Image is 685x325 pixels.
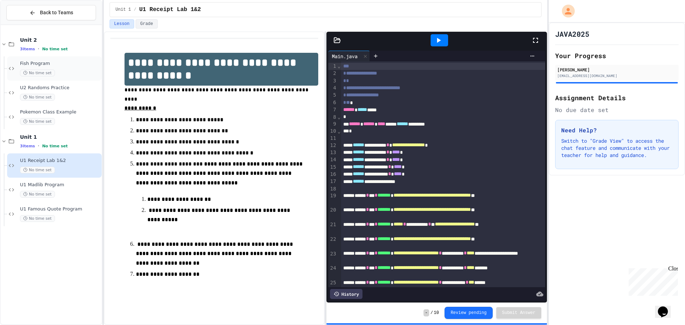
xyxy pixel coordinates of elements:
div: 3 [328,77,337,85]
div: 16 [328,171,337,178]
span: / [134,7,136,12]
span: No time set [20,94,55,101]
h3: Need Help? [561,126,673,134]
div: 23 [328,250,337,265]
div: 11 [328,135,337,142]
div: 4 [328,85,337,92]
div: My Account [554,3,577,19]
button: Submit Answer [496,307,541,319]
button: Review pending [445,307,493,319]
span: Fold line [337,63,341,69]
span: U1 Madlib Program [20,182,100,188]
span: Back to Teams [40,9,73,16]
span: Fold line [337,114,341,120]
span: U1 Famous Quote Program [20,206,100,212]
span: No time set [20,167,55,173]
button: Lesson [110,19,134,29]
h2: Your Progress [555,51,679,61]
div: 10 [328,128,337,135]
span: U1 Receipt Lab 1&2 [20,158,100,164]
iframe: chat widget [626,265,678,296]
div: 8 [328,114,337,121]
span: No time set [20,215,55,222]
span: Pokemon Class Example [20,109,100,115]
span: • [38,46,39,52]
span: No time set [20,191,55,198]
span: • [38,143,39,149]
div: [PERSON_NAME] [557,66,676,73]
span: Unit 1 [20,134,100,140]
div: 20 [328,207,337,221]
span: - [423,309,429,316]
span: No time set [42,47,68,51]
span: U2 Randoms Practice [20,85,100,91]
div: 13 [328,149,337,156]
span: Unit 2 [20,37,100,43]
span: 3 items [20,47,35,51]
h1: JAVA2025 [555,29,589,39]
button: Grade [136,19,158,29]
span: No time set [42,144,68,148]
div: 9 [328,121,337,128]
div: 25 [328,279,337,294]
div: 15 [328,164,337,171]
span: Fold line [337,128,341,134]
div: 17 [328,178,337,185]
span: No time set [20,70,55,76]
span: No time set [20,118,55,125]
div: 6 [328,99,337,106]
div: 2 [328,70,337,77]
span: Fish Program [20,61,100,67]
div: 5 [328,92,337,99]
div: Chat with us now!Close [3,3,49,45]
div: No due date set [555,106,679,114]
div: 21 [328,221,337,236]
div: 19 [328,192,337,207]
div: 24 [328,265,337,279]
span: Submit Answer [502,310,536,316]
span: 10 [434,310,439,316]
div: 12 [328,142,337,149]
div: History [330,289,362,299]
div: Main.java [328,52,361,60]
span: U1 Receipt Lab 1&2 [139,5,201,14]
iframe: chat widget [655,296,678,318]
span: Unit 1 [116,7,131,12]
div: 22 [328,236,337,250]
button: Back to Teams [6,5,96,20]
div: 18 [328,186,337,193]
span: / [431,310,433,316]
div: 7 [328,106,337,113]
span: 3 items [20,144,35,148]
h2: Assignment Details [555,93,679,103]
p: Switch to "Grade View" to access the chat feature and communicate with your teacher for help and ... [561,137,673,159]
div: [EMAIL_ADDRESS][DOMAIN_NAME] [557,73,676,78]
div: 1 [328,63,337,70]
div: 14 [328,156,337,163]
div: Main.java [328,51,370,61]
